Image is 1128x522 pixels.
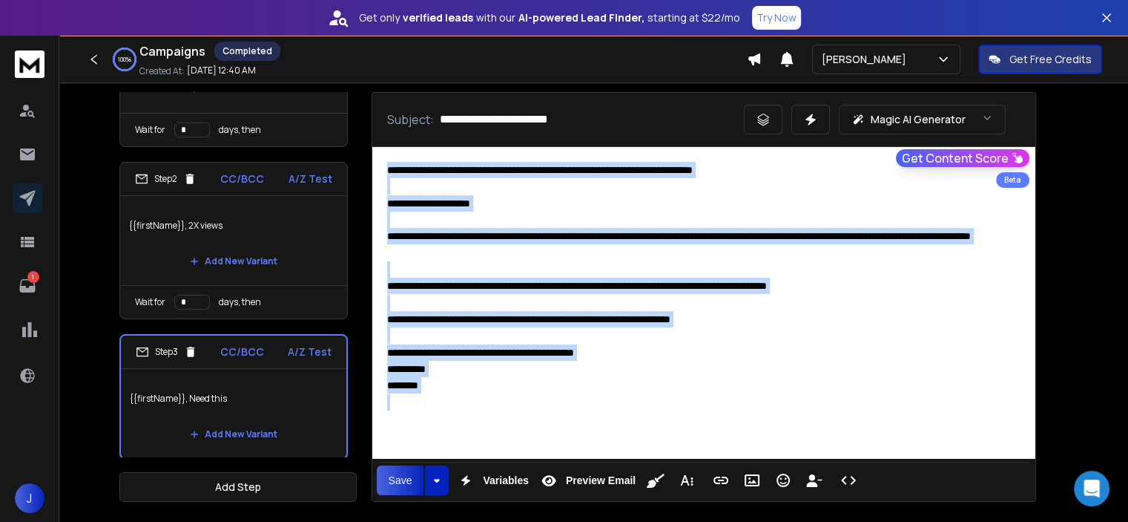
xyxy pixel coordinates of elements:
[518,10,644,25] strong: AI-powered Lead Finder,
[752,6,801,30] button: Try Now
[13,271,42,301] a: 1
[387,111,434,128] p: Subject:
[563,474,639,487] span: Preview Email
[220,172,264,186] p: CC/BCC
[288,345,332,359] p: A/Z Test
[129,205,338,247] p: {{firstName}}, 2X views
[135,172,197,186] div: Step 2
[119,334,348,460] li: Step3CC/BCCA/Z Test{{firstName}}, Need thisAdd New Variant
[119,472,357,502] button: Add Step
[178,247,289,276] button: Add New Variant
[738,466,766,495] button: Insert Image (Ctrl+P)
[359,10,740,25] p: Get only with our starting at $22/mo
[119,162,348,319] li: Step2CC/BCCA/Z Test{{firstName}}, 2X viewsAdd New VariantWait fordays, then
[130,378,337,420] p: {{firstName}}, Need this
[834,466,863,495] button: Code View
[15,50,44,78] img: logo
[135,124,165,136] p: Wait for
[214,42,280,61] div: Completed
[800,466,828,495] button: Insert Unsubscribe Link
[996,172,1029,188] div: Beta
[377,466,424,495] button: Save
[896,149,1029,167] button: Get Content Score
[178,420,289,449] button: Add New Variant
[871,112,966,127] p: Magic AI Generator
[1009,52,1092,67] p: Get Free Credits
[978,45,1102,74] button: Get Free Credits
[822,52,912,67] p: [PERSON_NAME]
[707,466,735,495] button: Insert Link (Ctrl+K)
[15,483,44,513] button: J
[187,65,256,76] p: [DATE] 12:40 AM
[641,466,670,495] button: Clean HTML
[769,466,797,495] button: Emoticons
[27,271,39,283] p: 1
[136,345,197,359] div: Step 3
[139,42,205,60] h1: Campaigns
[288,172,332,186] p: A/Z Test
[673,466,701,495] button: More Text
[220,345,264,359] p: CC/BCC
[219,296,261,308] p: days, then
[756,10,796,25] p: Try Now
[135,296,165,308] p: Wait for
[452,466,532,495] button: Variables
[1074,471,1109,506] div: Open Intercom Messenger
[118,55,131,64] p: 100 %
[535,466,639,495] button: Preview Email
[839,105,1006,134] button: Magic AI Generator
[219,124,261,136] p: days, then
[139,65,184,77] p: Created At:
[403,10,473,25] strong: verified leads
[480,474,532,487] span: Variables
